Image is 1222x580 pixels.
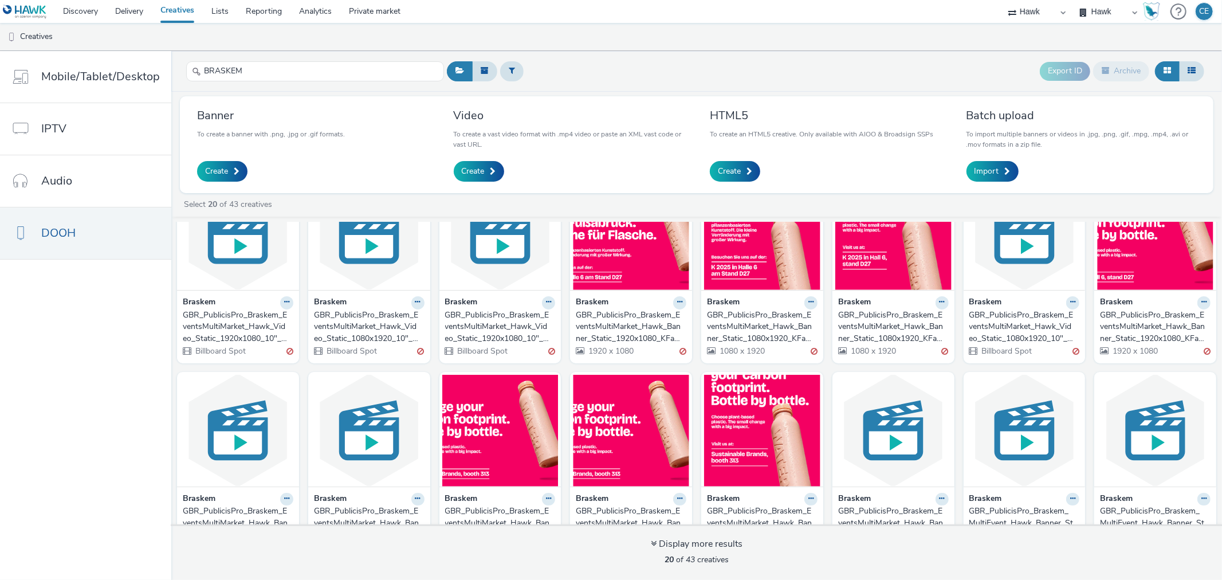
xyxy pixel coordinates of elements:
img: undefined Logo [3,5,47,19]
h3: Banner [197,108,345,123]
div: GBR_PublicisPro_Braskem_EventsMultiMarket_Hawk_Video_Static_1080x1920_10"_KFair_EN_20250926 [969,309,1075,344]
span: Import [975,166,999,177]
img: GBR_PublicisPro_Braskem_EventsMultiMarket_Hawk_Banner_Static_1080x1920_10"_SustainableBrand_US_20... [180,375,296,487]
a: Create [710,161,760,182]
div: GBR_PublicisPro_Braskem_EventsMultiMarket_Hawk_Banner_Static_1080x1920_SustainableBrand_US_20250919 [707,505,813,540]
a: GBR_PublicisPro_Braskem_MultiEvent_Hawk_Banner_Static_1920x1080_15"_20250901 ; JapanLanguage_Bottle [1100,505,1211,540]
a: GBR_PublicisPro_Braskem_EventsMultiMarket_Hawk_Banner_Static_1080x1920_KFair_EN_20250926 [838,309,949,344]
a: GBR_PublicisPro_Braskem_EventsMultiMarket_Hawk_Video_Static_1080x1920_10"_KFair_DE_20250926 [314,309,425,344]
span: Billboard Spot [457,346,508,356]
strong: Braskem [445,493,478,506]
strong: 20 [665,554,674,565]
div: GBR_PublicisPro_Braskem_EventsMultiMarket_Hawk_Banner_Static_3840x2160_SustainableBrand_US_20250919 [445,505,551,540]
div: GBR_PublicisPro_Braskem_EventsMultiMarket_Hawk_Banner_Static_1920x1080_KFair_DE_20250926 [576,309,682,344]
div: GBR_PublicisPro_Braskem_EventsMultiMarket_Hawk_Video_Static_1080x1920_10"_KFair_DE_20250926 [314,309,420,344]
div: GBR_PublicisPro_Braskem_MultiEvent_Hawk_Banner_Static_1920x1080_15"_20250901 ; JapanLanguage_Bottle [1100,505,1206,540]
img: GBR_PublicisPro_Braskem_EventsMultiMarket_Hawk_Banner_Static_1080x1920_8"_SustainableBrand_US_202... [835,375,952,487]
div: Invalid [942,346,949,358]
span: Billboard Spot [981,346,1032,356]
h3: Video [454,108,684,123]
img: GBR_PublicisPro_Braskem_EventsMultiMarket_Hawk_Banner_Static_1080x1920_KFair_DE_20250926 visual [704,178,820,290]
span: Billboard Spot [194,346,246,356]
span: Audio [41,173,72,189]
h3: HTML5 [710,108,933,123]
img: GBR_PublicisPro_Braskem_EventsMultiMarket_Hawk_Video_Static_1920x1080_10"_KFair_DE_20250926 visual [442,178,559,290]
div: GBR_PublicisPro_Braskem_EventsMultiMarket_Hawk_Video_Static_1920x1080_10"_KFair_DE_20250926 [445,309,551,344]
h3: Batch upload [966,108,1197,123]
img: GBR_PublicisPro_Braskem_EventsMultiMarket_Hawk_Banner_Static_1920x1080_10"_SustainableBrand_US_20... [311,375,427,487]
div: GBR_PublicisPro_Braskem_EventsMultiMarket_Hawk_Banner_Static_1080x1920_KFair_EN_20250926 [838,309,944,344]
div: GBR_PublicisPro_Braskem_EventsMultiMarket_Hawk_Video_Static_1920x1080_10"_KFair_EN_20250926 [183,309,289,344]
strong: Braskem [445,296,478,309]
span: 1080 x 1920 [718,346,765,356]
strong: Braskem [969,493,1002,506]
a: GBR_PublicisPro_Braskem_EventsMultiMarket_Hawk_Banner_Static_1080x1920_KFair_DE_20250926 [707,309,818,344]
span: 1080 x 1920 [850,346,896,356]
span: of 43 creatives [665,554,729,565]
p: To import multiple banners or videos in .jpg, .png, .gif, .mpg, .mp4, .avi or .mov formats in a z... [966,129,1197,150]
a: GBR_PublicisPro_Braskem_EventsMultiMarket_Hawk_Banner_Static_1920x1080_KFair_EN_20250926 [1100,309,1211,344]
img: GBR_PublicisPro_Braskem_EventsMultiMarket_Hawk_Banner_Static_1080x1920_KFair_EN_20250926 visual [835,178,952,290]
div: Invalid [679,346,686,358]
a: GBR_PublicisPro_Braskem_EventsMultiMarket_Hawk_Banner_Static_1080x1920_10"_SustainableBrand_US_20... [183,505,293,540]
a: Select of 43 creatives [183,199,277,210]
span: Create [718,166,741,177]
div: GBR_PublicisPro_Braskem_EventsMultiMarket_Hawk_Banner_Static_1920x1080_SustainableBrand_US_20250919 [576,505,682,540]
a: GBR_PublicisPro_Braskem_EventsMultiMarket_Hawk_Video_Static_1920x1080_10"_KFair_DE_20250926 [445,309,556,344]
input: Search... [186,61,444,81]
img: GBR_PublicisPro_Braskem_EventsMultiMarket_Hawk_Banner_Static_1920x1080_KFair_EN_20250926 visual [1097,178,1213,290]
strong: Braskem [838,296,871,309]
a: GBR_PublicisPro_Braskem_EventsMultiMarket_Hawk_Banner_Static_3840x2160_SustainableBrand_US_20250919 [445,505,556,540]
button: Archive [1093,61,1149,81]
div: Invalid [1204,346,1211,358]
p: To create a vast video format with .mp4 video or paste an XML vast code or vast URL. [454,129,684,150]
a: GBR_PublicisPro_Braskem_EventsMultiMarket_Hawk_Banner_Static_1920x1080_SustainableBrand_US_20250919 [576,505,686,540]
div: GBR_PublicisPro_Braskem_EventsMultiMarket_Hawk_Banner_Static_1080x1920_10"_SustainableBrand_US_20... [183,505,289,540]
strong: Braskem [1100,493,1133,506]
div: Invalid [418,346,425,358]
strong: Braskem [314,296,347,309]
span: 1920 x 1080 [587,346,634,356]
span: Billboard Spot [325,346,377,356]
p: To create a banner with .png, .jpg or .gif formats. [197,129,345,139]
strong: Braskem [707,493,740,506]
div: GBR_PublicisPro_Braskem_EventsMultiMarket_Hawk_Banner_Static_1080x1920_8"_SustainableBrand_US_202... [838,505,944,540]
strong: Braskem [314,493,347,506]
span: 1920 x 1080 [1111,346,1158,356]
img: GBR_PublicisPro_Braskem_EventsMultiMarket_Hawk_Banner_Static_1920x1080_KFair_DE_20250926 visual [573,178,689,290]
div: Invalid [548,346,555,358]
span: IPTV [41,120,66,137]
button: Export ID [1040,62,1090,80]
a: GBR_PublicisPro_Braskem_EventsMultiMarket_Hawk_Banner_Static_1920x1080_KFair_DE_20250926 [576,309,686,344]
span: Create [462,166,485,177]
span: DOOH [41,225,76,241]
a: Create [197,161,247,182]
img: dooh [6,32,17,43]
a: GBR_PublicisPro_Braskem_EventsMultiMarket_Hawk_Video_Static_1920x1080_10"_KFair_EN_20250926 [183,309,293,344]
img: GBR_PublicisPro_Braskem_EventsMultiMarket_Hawk_Video_Static_1080x1920_10"_KFair_EN_20250926 visual [966,178,1083,290]
img: GBR_PublicisPro_Braskem_MultiEvent_Hawk_Banner_Static_1080x1920_10"_20250901 ; JapanLanguage_Bott... [966,375,1083,487]
strong: Braskem [838,493,871,506]
img: GBR_PublicisPro_Braskem_EventsMultiMarket_Hawk_Banner_Static_1920x1080_SustainableBrand_US_202509... [573,375,689,487]
div: Display more results [651,538,742,551]
strong: Braskem [576,296,608,309]
a: GBR_PublicisPro_Braskem_EventsMultiMarket_Hawk_Banner_Static_1080x1920_8"_SustainableBrand_US_202... [838,505,949,540]
strong: Braskem [1100,296,1133,309]
div: Hawk Academy [1143,2,1160,21]
p: To create an HTML5 creative. Only available with AIOO & Broadsign SSPs [710,129,933,139]
img: GBR_PublicisPro_Braskem_EventsMultiMarket_Hawk_Video_Static_1080x1920_10"_KFair_DE_20250926 visual [311,178,427,290]
div: GBR_PublicisPro_Braskem_EventsMultiMarket_Hawk_Banner_Static_1920x1080_KFair_EN_20250926 [1100,309,1206,344]
div: Invalid [811,346,818,358]
strong: Braskem [183,493,215,506]
div: GBR_PublicisPro_Braskem_EventsMultiMarket_Hawk_Banner_Static_1080x1920_KFair_DE_20250926 [707,309,813,344]
img: GBR_PublicisPro_Braskem_EventsMultiMarket_Hawk_Banner_Static_3840x2160_SustainableBrand_US_202509... [442,375,559,487]
div: Invalid [1072,346,1079,358]
strong: Braskem [969,296,1002,309]
a: GBR_PublicisPro_Braskem_EventsMultiMarket_Hawk_Video_Static_1080x1920_10"_KFair_EN_20250926 [969,309,1080,344]
a: Create [454,161,504,182]
div: Invalid [286,346,293,358]
a: Import [966,161,1019,182]
strong: Braskem [707,296,740,309]
span: Create [205,166,228,177]
button: Table [1179,61,1204,81]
